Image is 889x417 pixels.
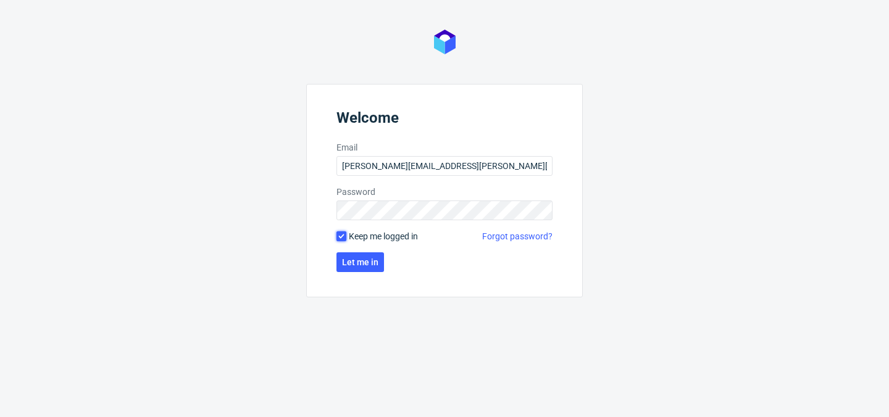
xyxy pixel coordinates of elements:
[482,230,553,242] a: Forgot password?
[336,109,553,131] header: Welcome
[336,252,384,272] button: Let me in
[349,230,418,242] span: Keep me logged in
[336,186,553,198] label: Password
[336,141,553,154] label: Email
[342,258,378,266] span: Let me in
[336,156,553,176] input: you@youremail.com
